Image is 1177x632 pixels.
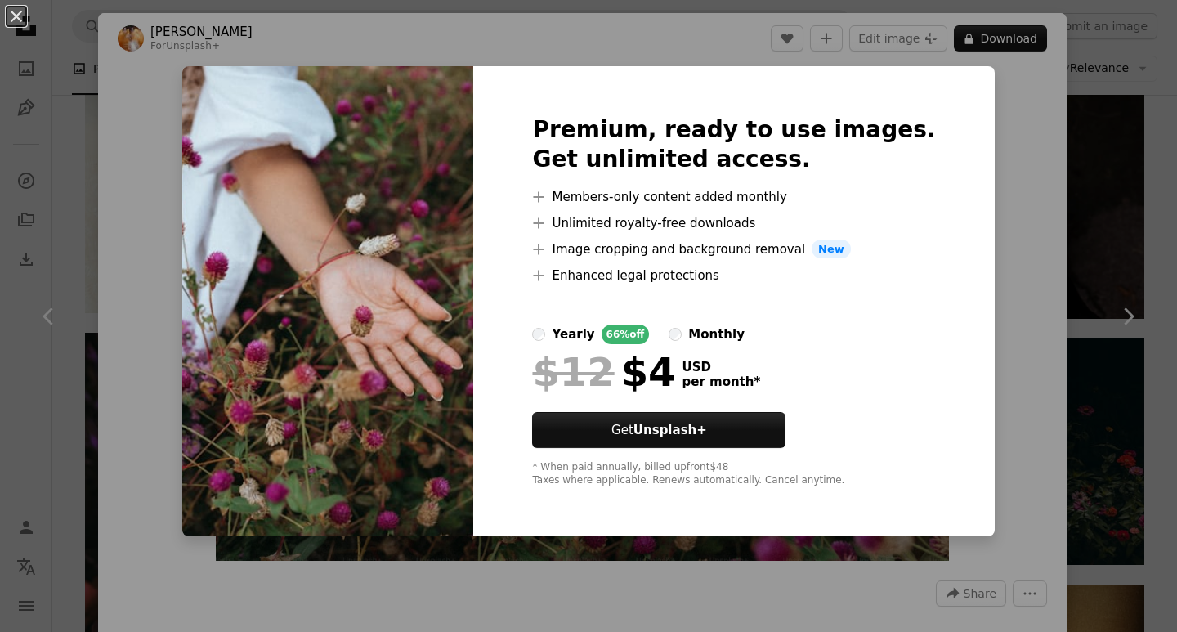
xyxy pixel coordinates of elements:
[669,328,682,341] input: monthly
[552,325,594,344] div: yearly
[532,213,935,233] li: Unlimited royalty-free downloads
[602,325,650,344] div: 66% off
[532,351,614,393] span: $12
[532,266,935,285] li: Enhanced legal protections
[688,325,745,344] div: monthly
[682,374,760,389] span: per month *
[532,461,935,487] div: * When paid annually, billed upfront $48 Taxes where applicable. Renews automatically. Cancel any...
[682,360,760,374] span: USD
[532,187,935,207] li: Members-only content added monthly
[633,423,707,437] strong: Unsplash+
[182,66,473,537] img: premium_photo-1723503781976-9b38db935bf1
[532,351,675,393] div: $4
[812,240,851,259] span: New
[532,115,935,174] h2: Premium, ready to use images. Get unlimited access.
[532,328,545,341] input: yearly66%off
[532,412,785,448] button: GetUnsplash+
[532,240,935,259] li: Image cropping and background removal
